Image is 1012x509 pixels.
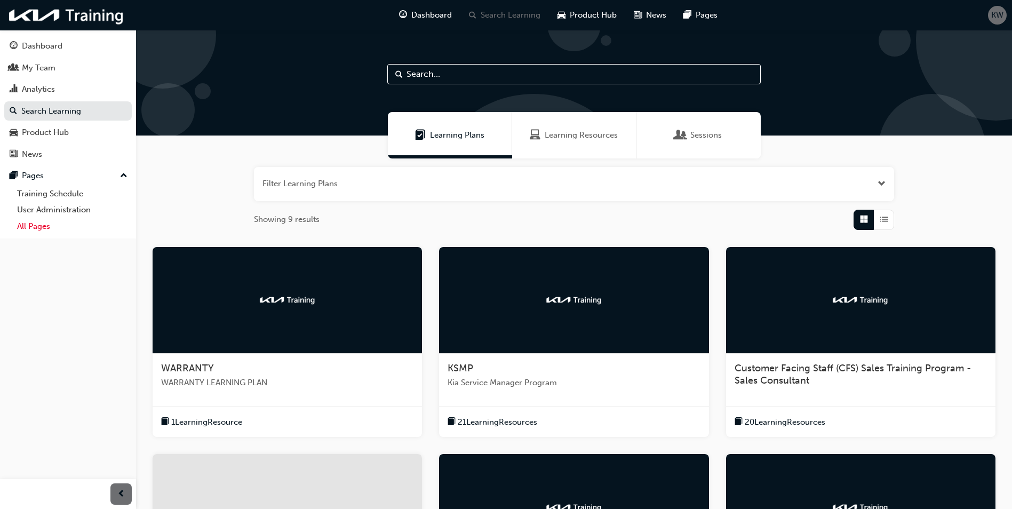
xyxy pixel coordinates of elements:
a: Analytics [4,79,132,99]
span: book-icon [448,416,456,429]
span: KSMP [448,362,473,374]
span: pages-icon [683,9,691,22]
div: News [22,148,42,161]
a: kia-trainingWARRANTYWARRANTY LEARNING PLANbook-icon1LearningResource [153,247,422,438]
span: book-icon [161,416,169,429]
button: KW [988,6,1007,25]
img: kia-training [831,295,890,305]
span: search-icon [469,9,476,22]
span: up-icon [120,169,128,183]
a: car-iconProduct Hub [549,4,625,26]
span: chart-icon [10,85,18,94]
span: Learning Plans [415,129,426,141]
span: List [880,213,888,226]
span: Search Learning [481,9,540,21]
span: Learning Resources [530,129,540,141]
span: Pages [696,9,718,21]
span: Sessions [675,129,686,141]
a: search-iconSearch Learning [460,4,549,26]
a: kia-trainingKSMPKia Service Manager Programbook-icon21LearningResources [439,247,708,438]
a: Dashboard [4,36,132,56]
img: kia-training [545,295,603,305]
span: news-icon [634,9,642,22]
span: Product Hub [570,9,617,21]
span: Dashboard [411,9,452,21]
span: Learning Plans [430,129,484,141]
span: Sessions [690,129,722,141]
a: All Pages [13,218,132,235]
a: News [4,145,132,164]
a: Training Schedule [13,186,132,202]
span: 21 Learning Resources [458,416,537,428]
div: Product Hub [22,126,69,139]
button: book-icon20LearningResources [735,416,825,429]
span: Search [395,68,403,81]
a: guage-iconDashboard [391,4,460,26]
a: Learning ResourcesLearning Resources [512,112,636,158]
span: guage-icon [10,42,18,51]
a: Product Hub [4,123,132,142]
div: My Team [22,62,55,74]
span: book-icon [735,416,743,429]
span: WARRANTY [161,362,214,374]
button: Open the filter [878,178,886,190]
button: Pages [4,166,132,186]
span: people-icon [10,63,18,73]
img: kia-training [5,4,128,26]
span: KW [991,9,1003,21]
span: Grid [860,213,868,226]
span: Kia Service Manager Program [448,377,700,389]
span: WARRANTY LEARNING PLAN [161,377,413,389]
span: pages-icon [10,171,18,181]
a: news-iconNews [625,4,675,26]
span: car-icon [557,9,565,22]
span: Learning Resources [545,129,618,141]
span: 1 Learning Resource [171,416,242,428]
span: search-icon [10,107,17,116]
a: SessionsSessions [636,112,761,158]
img: kia-training [258,295,317,305]
a: Learning PlansLearning Plans [388,112,512,158]
button: book-icon1LearningResource [161,416,242,429]
span: News [646,9,666,21]
span: news-icon [10,150,18,160]
a: My Team [4,58,132,78]
input: Search... [387,64,761,84]
a: Search Learning [4,101,132,121]
div: Dashboard [22,40,62,52]
span: Customer Facing Staff (CFS) Sales Training Program - Sales Consultant [735,362,971,387]
a: User Administration [13,202,132,218]
button: DashboardMy TeamAnalyticsSearch LearningProduct HubNews [4,34,132,166]
span: guage-icon [399,9,407,22]
div: Pages [22,170,44,182]
button: book-icon21LearningResources [448,416,537,429]
span: car-icon [10,128,18,138]
a: pages-iconPages [675,4,726,26]
a: kia-trainingCustomer Facing Staff (CFS) Sales Training Program - Sales Consultantbook-icon20Learn... [726,247,995,438]
span: prev-icon [117,488,125,501]
div: Analytics [22,83,55,96]
span: 20 Learning Resources [745,416,825,428]
span: Showing 9 results [254,213,320,226]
